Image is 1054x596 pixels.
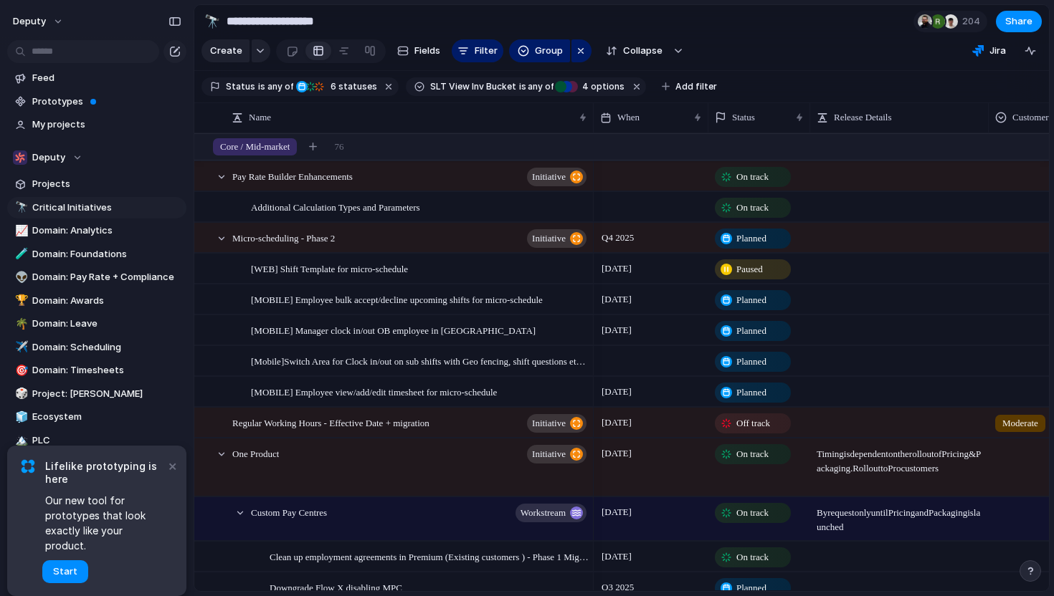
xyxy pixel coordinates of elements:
[32,71,181,85] span: Feed
[15,339,25,355] div: ✈️
[7,313,186,335] a: 🌴Domain: Leave
[598,445,635,462] span: [DATE]
[736,416,770,431] span: Off track
[32,294,181,308] span: Domain: Awards
[598,414,635,431] span: [DATE]
[598,291,635,308] span: [DATE]
[251,352,589,369] span: [Mobile]Switch Area for Clock in/out on sub shifts with Geo fencing, shift questions etc from sub...
[32,270,181,284] span: Domain: Pay Rate + Compliance
[452,39,503,62] button: Filter
[7,360,186,381] a: 🎯Domain: Timesheets
[210,44,242,58] span: Create
[675,80,717,93] span: Add filter
[251,504,327,520] span: Custom Pay Centres
[598,260,635,277] span: [DATE]
[736,447,769,461] span: On track
[989,44,1006,58] span: Jira
[13,387,27,401] button: 🎲
[527,414,587,433] button: initiative
[7,220,186,241] div: 📈Domain: Analytics
[967,40,1012,62] button: Jira
[15,199,25,216] div: 🔭
[163,457,181,474] button: Dismiss
[532,413,566,433] span: initiative
[249,110,271,125] span: Name
[251,198,420,215] span: Additional Calculation Types and Parameters
[32,433,181,448] span: PLC
[811,439,988,476] span: Timing is dependent on the roll out of Pricing & Packaging. Roll out to Pro customers
[996,11,1042,32] button: Share
[7,67,186,89] a: Feed
[7,337,186,358] div: ✈️Domain: Scheduling
[334,140,343,154] span: 76
[15,292,25,309] div: 🏆
[32,247,181,261] span: Domain: Foundations
[598,383,635,400] span: [DATE]
[15,362,25,379] div: 🎯
[7,430,186,451] a: 🏔️PLC
[597,39,670,62] button: Collapse
[32,410,181,424] span: Ecosystem
[736,355,766,369] span: Planned
[736,231,766,246] span: Planned
[255,79,296,95] button: isany of
[7,147,186,168] button: Deputy
[265,80,293,93] span: any of
[13,317,27,331] button: 🌴
[204,11,220,31] div: 🔭
[7,406,186,428] a: 🧊Ecosystem
[7,173,186,195] a: Projects
[811,498,988,534] span: By request only until Pricing and Packaging is launched
[7,383,186,405] div: 🎲Project: [PERSON_NAME]
[13,14,46,29] span: deputy
[732,110,755,125] span: Status
[232,168,353,184] span: Pay Rate Builder Enhancements
[32,223,181,238] span: Domain: Analytics
[736,385,766,400] span: Planned
[578,80,625,93] span: options
[962,14,984,29] span: 204
[13,270,27,284] button: 👽
[519,80,526,93] span: is
[53,564,77,579] span: Start
[226,80,255,93] span: Status
[7,290,186,312] a: 🏆Domain: Awards
[532,167,566,187] span: initiative
[232,445,279,461] span: One Product
[45,493,165,553] span: Our new tool for prototypes that look exactly like your product.
[326,80,377,93] span: statuses
[736,324,766,338] span: Planned
[13,363,27,378] button: 🎯
[430,80,516,93] span: SLT View Inv Bucket
[15,246,25,262] div: 🧪
[736,170,769,184] span: On track
[13,223,27,238] button: 📈
[532,229,566,249] span: initiative
[15,409,25,426] div: 🧊
[7,197,186,218] div: 🔭Critical Initiatives
[7,91,186,112] a: Prototypes
[13,410,27,424] button: 🧊
[201,10,224,33] button: 🔭
[7,114,186,135] a: My projects
[32,363,181,378] span: Domain: Timesheets
[617,110,640,125] span: When
[45,460,165,486] span: Lifelike prototyping is here
[527,445,587,463] button: initiative
[258,80,265,93] span: is
[7,244,186,265] a: 🧪Domain: Foundations
[15,316,25,332] div: 🌴
[251,322,536,338] span: [MOBILE] Manager clock in/out OB employee in [GEOGRAPHIC_DATA]
[251,383,497,400] span: [MOBILE] Employee view/add/edit timesheet for micro-schedule
[220,140,290,154] span: Core / Mid-market
[42,560,88,583] button: Start
[6,10,71,33] button: deputy
[521,503,566,523] span: workstream
[834,110,892,125] span: Release Details
[7,266,186,288] div: 👽Domain: Pay Rate + Compliance
[15,385,25,402] div: 🎲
